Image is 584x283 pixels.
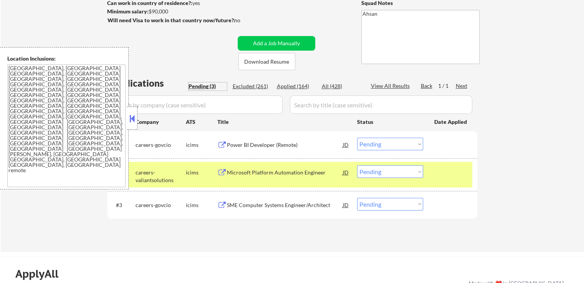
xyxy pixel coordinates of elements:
[434,118,468,126] div: Date Applied
[357,115,423,128] div: Status
[186,141,217,149] div: icims
[136,201,186,209] div: careers-govcio
[227,141,343,149] div: Power BI Developer (Remote)
[15,267,67,280] div: ApplyAll
[342,165,350,179] div: JD
[110,79,186,88] div: Applications
[290,95,472,114] input: Search by title (case sensitive)
[136,169,186,184] div: careers-valiantsolutions
[136,118,186,126] div: Company
[342,198,350,212] div: JD
[186,169,217,176] div: icims
[421,82,433,90] div: Back
[7,55,126,63] div: Location Inclusions:
[227,201,343,209] div: SME Computer Systems Engineer/Architect
[227,169,343,176] div: Microsoft Platform Automation Engineer
[438,82,456,90] div: 1 / 1
[189,82,227,90] div: Pending (3)
[277,82,315,90] div: Applied (164)
[238,53,295,70] button: Download Resume
[238,36,315,51] button: Add a Job Manually
[456,82,468,90] div: Next
[186,201,217,209] div: icims
[116,201,129,209] div: #3
[108,17,235,23] strong: Will need Visa to work in that country now/future?:
[371,82,412,90] div: View All Results
[107,8,149,15] strong: Minimum salary:
[342,138,350,151] div: JD
[217,118,350,126] div: Title
[110,95,283,114] input: Search by company (case sensitive)
[136,141,186,149] div: careers-govcio
[233,82,271,90] div: Excluded (261)
[107,8,235,15] div: $90,000
[186,118,217,126] div: ATS
[234,16,256,24] div: no
[322,82,360,90] div: All (428)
